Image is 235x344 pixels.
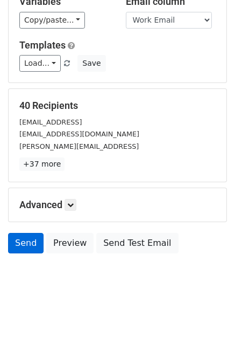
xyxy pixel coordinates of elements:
a: Preview [46,233,94,253]
a: Send Test Email [96,233,178,253]
a: Templates [19,39,66,51]
h5: Advanced [19,199,216,211]
h5: 40 Recipients [19,100,216,112]
button: Save [77,55,105,72]
a: Load... [19,55,61,72]
a: Copy/paste... [19,12,85,29]
small: [EMAIL_ADDRESS][DOMAIN_NAME] [19,130,139,138]
iframe: Chat Widget [181,292,235,344]
a: +37 more [19,157,65,171]
small: [PERSON_NAME][EMAIL_ADDRESS] [19,142,139,150]
small: [EMAIL_ADDRESS] [19,118,82,126]
a: Send [8,233,44,253]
